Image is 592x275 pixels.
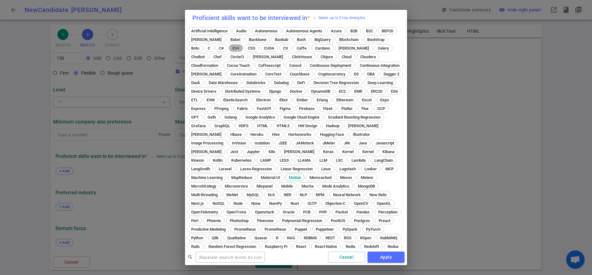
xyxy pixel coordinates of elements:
span: OpenCV [352,201,370,206]
span: Postgres [352,218,372,223]
span: search [187,254,193,260]
span: Prometheus [262,227,288,232]
span: Golang [222,115,239,119]
span: BigQuery [312,37,333,42]
span: Chef [211,55,224,59]
span: Coffeescript [256,63,283,68]
span: Jupyter [245,149,262,154]
span: Memcached [307,175,334,180]
span: Select up to 5 top strengths [313,15,365,21]
span: [PERSON_NAME] [336,46,371,51]
span: LXC [334,158,345,163]
span: [PERSON_NAME] [282,149,317,154]
span: HW Design [296,123,319,128]
span: Excel [360,98,374,102]
span: Bash [295,37,308,42]
span: ES6 [389,89,400,94]
span: Machine Learning [189,175,225,180]
span: Dask [189,80,202,85]
span: Keras [321,149,336,154]
span: HDFS [236,123,251,128]
span: OpenTelemetry [189,210,220,214]
span: Mixpanel [254,184,275,188]
span: JMeter [320,141,337,145]
span: Random Forest Regression [206,244,258,249]
span: Datadog [272,80,291,85]
span: LLM [317,158,329,163]
span: Express [189,106,208,111]
span: [PERSON_NAME] [251,55,286,59]
span: Fabric [235,106,250,111]
span: Python [189,236,205,240]
span: Image Processing [189,141,225,145]
span: MicroStrategy [189,184,218,188]
span: MCP [383,167,396,171]
span: Dagger 2 [381,72,401,76]
span: Hugging Face [318,132,346,137]
span: EMR [352,89,364,94]
span: [PERSON_NAME] [189,72,224,76]
span: Clojure [319,55,335,59]
span: HTML [255,123,270,128]
span: RAG [285,236,297,240]
span: Baobab [273,37,290,42]
span: Mode Analytics [320,184,351,188]
span: Cloudformation [189,63,220,68]
span: Kernel [360,149,376,154]
span: LLAMA [295,158,313,163]
span: OLTP [305,201,319,206]
span: Pinecone [255,218,276,223]
span: DBA [365,72,377,76]
span: Next.js [189,201,206,206]
span: Prometheus [232,227,258,232]
span: Blockchain [337,37,361,42]
span: Meteor [359,175,376,180]
span: NPM [314,192,327,197]
span: Hive [270,132,282,137]
span: Elixir [277,98,290,102]
span: Grafana [189,123,208,128]
span: Boto [189,46,201,51]
span: Phoenix [205,218,223,223]
span: Autonomous [253,29,280,33]
span: CoreAnimation [228,72,259,76]
span: Distributed Systems [223,89,263,94]
span: Looker [362,167,379,171]
span: Django [267,89,283,94]
span: RSpec [358,236,374,240]
span: Cryptocurrency [316,72,347,76]
span: Audio [234,29,249,33]
span: C++ [230,46,241,51]
span: FFmpeg [212,106,231,111]
span: Java [356,141,369,145]
span: FastAPI [255,106,273,111]
span: Redux [385,244,401,249]
span: Deep Learning [365,80,395,85]
span: Expo [378,98,391,102]
span: Autonomous Agents [284,29,324,33]
span: Backbone [247,37,269,42]
div: — [313,15,316,21]
span: None [249,201,263,206]
span: Laravel [216,167,234,171]
span: NoSQL [210,201,227,206]
span: Babel [228,37,242,42]
span: OpenTrons [224,210,249,214]
span: Flask [321,106,335,111]
span: NumPy [267,201,284,206]
span: Linux [319,167,333,171]
span: Azure [329,29,344,33]
span: Couchbase [288,72,312,76]
span: ClickHouse [290,55,314,59]
span: Logstash [337,167,358,171]
span: EC2 [337,89,348,94]
span: GCP [375,106,387,111]
span: Linear Regression [278,167,315,171]
span: Qlik [210,236,221,240]
span: Cloud [339,55,354,59]
span: LAMP [258,158,273,163]
span: Bootstrap [365,37,387,42]
span: Qualitative [225,236,248,240]
span: HTML5 [274,123,292,128]
span: Perl [189,218,200,223]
